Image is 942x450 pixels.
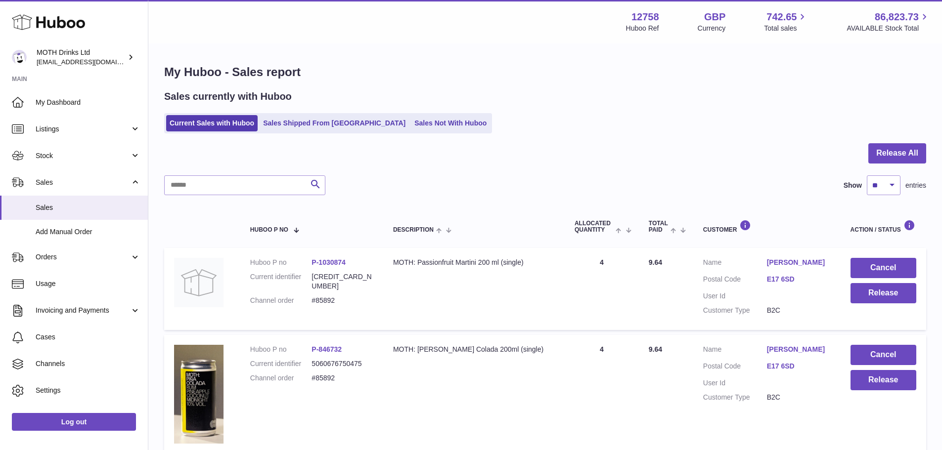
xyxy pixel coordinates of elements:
[411,115,490,131] a: Sales Not With Huboo
[37,48,126,67] div: MOTH Drinks Ltd
[36,279,140,288] span: Usage
[312,272,373,291] dd: [CREDIT_CARD_NUMBER]
[250,227,288,233] span: Huboo P no
[260,115,409,131] a: Sales Shipped From [GEOGRAPHIC_DATA]
[36,332,140,342] span: Cases
[649,345,662,353] span: 9.64
[36,306,130,315] span: Invoicing and Payments
[393,258,555,267] div: MOTH: Passionfruit Martini 200 ml (single)
[12,413,136,431] a: Log out
[36,178,130,187] span: Sales
[703,362,767,373] dt: Postal Code
[703,378,767,388] dt: User Id
[766,10,797,24] span: 742.65
[36,359,140,368] span: Channels
[844,181,862,190] label: Show
[649,258,662,266] span: 9.64
[703,291,767,301] dt: User Id
[698,24,726,33] div: Currency
[764,24,808,33] span: Total sales
[847,10,930,33] a: 86,823.73 AVAILABLE Stock Total
[767,275,831,284] a: E17 6SD
[575,220,614,233] span: ALLOCATED Quantity
[393,227,434,233] span: Description
[851,283,916,303] button: Release
[36,98,140,107] span: My Dashboard
[767,345,831,354] a: [PERSON_NAME]
[250,359,312,368] dt: Current identifier
[767,258,831,267] a: [PERSON_NAME]
[36,252,130,262] span: Orders
[905,181,926,190] span: entries
[250,345,312,354] dt: Huboo P no
[767,306,831,315] dd: B2C
[631,10,659,24] strong: 12758
[851,220,916,233] div: Action / Status
[36,151,130,161] span: Stock
[36,124,130,134] span: Listings
[703,258,767,270] dt: Name
[166,115,258,131] a: Current Sales with Huboo
[312,258,346,266] a: P-1030874
[703,345,767,357] dt: Name
[37,58,145,66] span: [EMAIL_ADDRESS][DOMAIN_NAME]
[36,227,140,237] span: Add Manual Order
[704,10,725,24] strong: GBP
[312,345,342,353] a: P-846732
[36,203,140,212] span: Sales
[393,345,555,354] div: MOTH: [PERSON_NAME] Colada 200ml (single)
[703,275,767,286] dt: Postal Code
[36,386,140,395] span: Settings
[164,64,926,80] h1: My Huboo - Sales report
[767,393,831,402] dd: B2C
[851,345,916,365] button: Cancel
[174,258,224,307] img: no-photo.jpg
[250,272,312,291] dt: Current identifier
[649,220,668,233] span: Total paid
[312,359,373,368] dd: 5060676750475
[174,345,224,444] img: 127581729091396.png
[851,370,916,390] button: Release
[250,258,312,267] dt: Huboo P no
[703,393,767,402] dt: Customer Type
[626,24,659,33] div: Huboo Ref
[312,296,373,305] dd: #85892
[250,373,312,383] dt: Channel order
[565,248,639,330] td: 4
[767,362,831,371] a: E17 6SD
[851,258,916,278] button: Cancel
[164,90,292,103] h2: Sales currently with Huboo
[250,296,312,305] dt: Channel order
[12,50,27,65] img: internalAdmin-12758@internal.huboo.com
[312,373,373,383] dd: #85892
[703,306,767,315] dt: Customer Type
[847,24,930,33] span: AVAILABLE Stock Total
[764,10,808,33] a: 742.65 Total sales
[868,143,926,164] button: Release All
[875,10,919,24] span: 86,823.73
[703,220,831,233] div: Customer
